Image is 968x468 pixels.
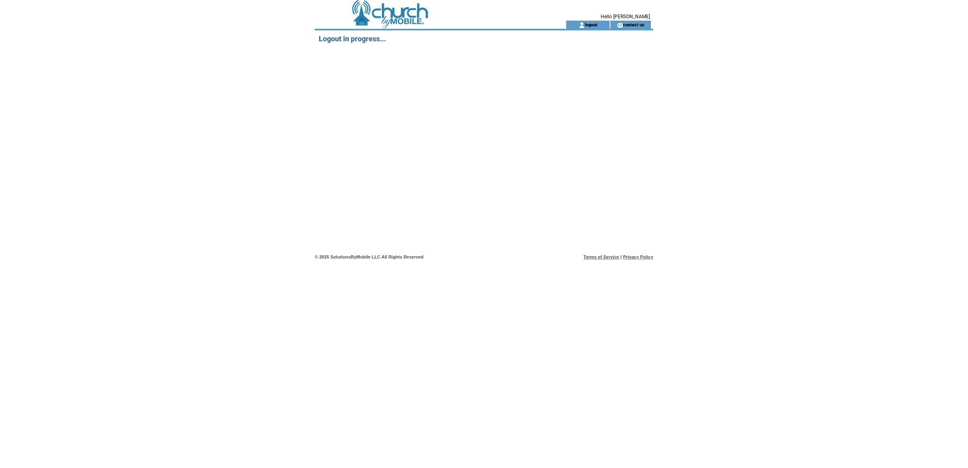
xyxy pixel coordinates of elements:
span: Hello [PERSON_NAME] [601,14,650,19]
span: Logout in progress... [319,34,386,43]
a: Privacy Policy [623,254,653,259]
a: logout [585,22,597,27]
a: Terms of Service [584,254,619,259]
span: © 2025 SolutionsByMobile LLC All Rights Reserved [315,254,424,259]
span: | [620,254,622,259]
img: contact_us_icon.gif [617,22,623,28]
img: account_icon.gif [579,22,585,28]
a: contact us [623,22,644,27]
